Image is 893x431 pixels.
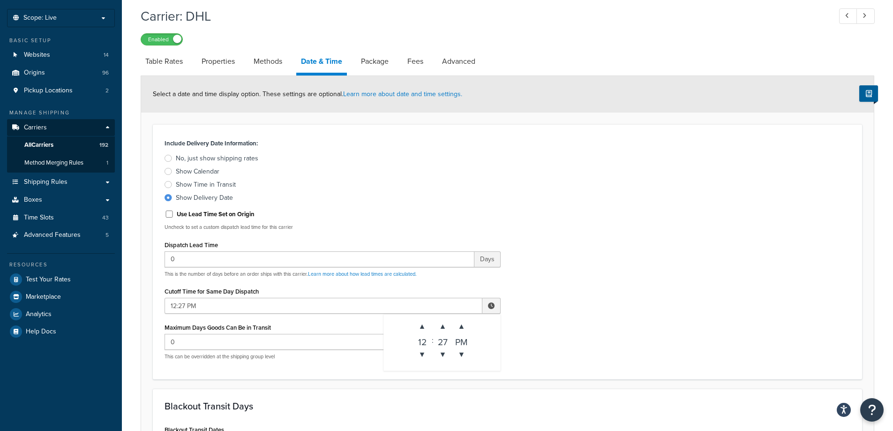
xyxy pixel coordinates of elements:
[176,193,233,203] div: Show Delivery Date
[26,293,61,301] span: Marketplace
[249,50,287,73] a: Methods
[106,159,108,167] span: 1
[26,310,52,318] span: Analytics
[165,353,501,360] p: This can be overridden at the shipping group level
[452,345,471,364] span: ▼
[26,328,56,336] span: Help Docs
[432,317,434,364] div: :
[176,167,219,176] div: Show Calendar
[7,271,115,288] a: Test Your Rates
[860,398,884,422] button: Open Resource Center
[177,210,255,219] label: Use Lead Time Set on Origin
[24,141,53,149] span: All Carriers
[105,231,109,239] span: 5
[26,276,71,284] span: Test Your Rates
[165,271,501,278] p: This is the number of days before an order ships with this carrier.
[23,14,57,22] span: Scope: Live
[24,159,83,167] span: Method Merging Rules
[413,336,432,345] div: 12
[24,87,73,95] span: Pickup Locations
[474,251,501,267] span: Days
[356,50,393,73] a: Package
[7,46,115,64] a: Websites14
[165,288,259,295] label: Cutoff Time for Same Day Dispatch
[452,336,471,345] div: PM
[141,50,188,73] a: Table Rates
[102,69,109,77] span: 96
[403,50,428,73] a: Fees
[7,191,115,209] a: Boxes
[165,137,258,150] label: Include Delivery Date Information:
[7,154,115,172] li: Method Merging Rules
[176,180,236,189] div: Show Time in Transit
[24,51,50,59] span: Websites
[24,178,68,186] span: Shipping Rules
[308,270,417,278] a: Learn more about how lead times are calculated.
[7,82,115,99] li: Pickup Locations
[165,224,501,231] p: Uncheck to set a custom dispatch lead time for this carrier
[141,7,822,25] h1: Carrier: DHL
[7,174,115,191] a: Shipping Rules
[165,242,218,249] label: Dispatch Lead Time
[413,317,432,336] span: ▲
[7,109,115,117] div: Manage Shipping
[296,50,347,76] a: Date & Time
[7,64,115,82] a: Origins96
[99,141,108,149] span: 192
[7,209,115,227] a: Time Slots43
[434,336,452,345] div: 27
[452,317,471,336] span: ▲
[7,154,115,172] a: Method Merging Rules1
[105,87,109,95] span: 2
[856,8,875,24] a: Next Record
[437,50,480,73] a: Advanced
[434,345,452,364] span: ▼
[7,227,115,244] li: Advanced Features
[434,317,452,336] span: ▲
[839,8,857,24] a: Previous Record
[104,51,109,59] span: 14
[7,136,115,154] a: AllCarriers192
[24,214,54,222] span: Time Slots
[7,306,115,323] a: Analytics
[7,37,115,45] div: Basic Setup
[176,154,258,163] div: No, just show shipping rates
[7,323,115,340] a: Help Docs
[7,227,115,244] a: Advanced Features5
[7,119,115,136] a: Carriers
[343,89,462,99] a: Learn more about date and time settings.
[7,261,115,269] div: Resources
[24,124,47,132] span: Carriers
[7,64,115,82] li: Origins
[7,119,115,173] li: Carriers
[153,89,462,99] span: Select a date and time display option. These settings are optional.
[7,82,115,99] a: Pickup Locations2
[7,288,115,305] a: Marketplace
[197,50,240,73] a: Properties
[24,231,81,239] span: Advanced Features
[165,401,850,411] h3: Blackout Transit Days
[7,209,115,227] li: Time Slots
[413,345,432,364] span: ▼
[7,46,115,64] li: Websites
[859,85,878,102] button: Show Help Docs
[165,324,271,331] label: Maximum Days Goods Can Be in Transit
[24,196,42,204] span: Boxes
[24,69,45,77] span: Origins
[102,214,109,222] span: 43
[141,34,182,45] label: Enabled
